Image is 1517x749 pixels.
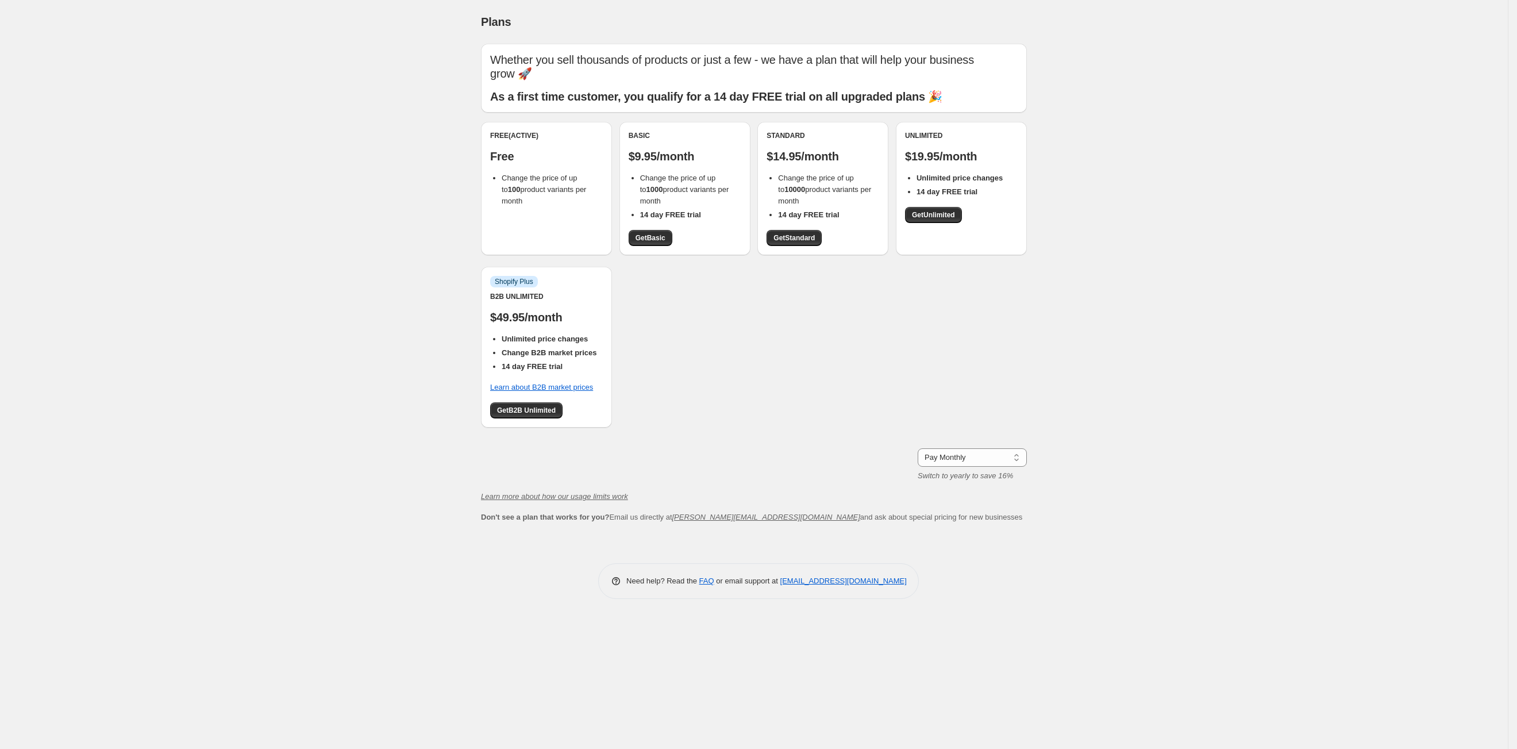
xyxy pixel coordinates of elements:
p: $19.95/month [905,149,1018,163]
span: Get Standard [773,233,815,243]
span: or email support at [714,577,780,585]
b: Change B2B market prices [502,348,596,357]
div: Free (Active) [490,131,603,140]
b: 10000 [784,185,805,194]
b: 14 day FREE trial [917,187,977,196]
a: GetUnlimited [905,207,962,223]
p: $9.95/month [629,149,741,163]
span: Get Basic [636,233,665,243]
p: Whether you sell thousands of products or just a few - we have a plan that will help your busines... [490,53,1018,80]
a: Learn about B2B market prices [490,383,593,391]
a: Learn more about how our usage limits work [481,492,628,501]
div: Standard [767,131,879,140]
b: 100 [508,185,521,194]
p: $14.95/month [767,149,879,163]
b: 1000 [646,185,663,194]
span: Get B2B Unlimited [497,406,556,415]
b: As a first time customer, you qualify for a 14 day FREE trial on all upgraded plans 🎉 [490,90,942,103]
b: 14 day FREE trial [502,362,563,371]
i: Switch to yearly to save 16% [918,471,1013,480]
a: GetStandard [767,230,822,246]
a: GetBasic [629,230,672,246]
div: Basic [629,131,741,140]
span: Change the price of up to product variants per month [502,174,586,205]
b: Unlimited price changes [502,335,588,343]
a: GetB2B Unlimited [490,402,563,418]
span: Shopify Plus [495,277,533,286]
p: $49.95/month [490,310,603,324]
a: [PERSON_NAME][EMAIL_ADDRESS][DOMAIN_NAME] [672,513,860,521]
b: Unlimited price changes [917,174,1003,182]
span: Get Unlimited [912,210,955,220]
div: B2B Unlimited [490,292,603,301]
span: Change the price of up to product variants per month [640,174,729,205]
span: Plans [481,16,511,28]
b: Don't see a plan that works for you? [481,513,609,521]
b: 14 day FREE trial [778,210,839,219]
a: FAQ [699,577,714,585]
p: Free [490,149,603,163]
b: 14 day FREE trial [640,210,701,219]
span: Change the price of up to product variants per month [778,174,871,205]
span: Need help? Read the [626,577,699,585]
span: Email us directly at and ask about special pricing for new businesses [481,513,1022,521]
a: [EMAIL_ADDRESS][DOMAIN_NAME] [780,577,907,585]
div: Unlimited [905,131,1018,140]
